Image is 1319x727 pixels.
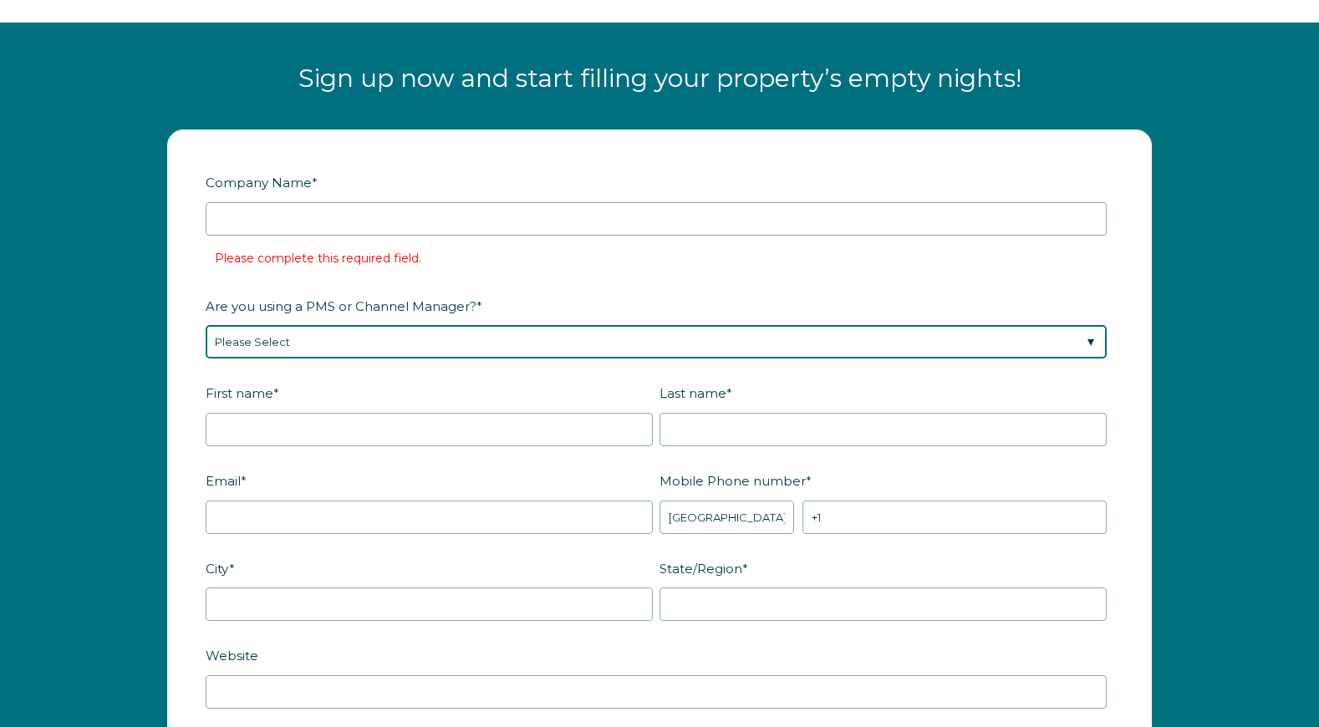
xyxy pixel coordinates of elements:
[206,468,241,494] span: Email
[659,556,742,582] span: State/Region
[206,293,476,319] span: Are you using a PMS or Channel Manager?
[659,380,726,406] span: Last name
[206,556,229,582] span: City
[206,643,258,669] span: Website
[206,380,273,406] span: First name
[206,170,312,196] span: Company Name
[215,251,421,266] label: Please complete this required field.
[298,63,1021,94] span: Sign up now and start filling your property’s empty nights!
[659,468,806,494] span: Mobile Phone number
